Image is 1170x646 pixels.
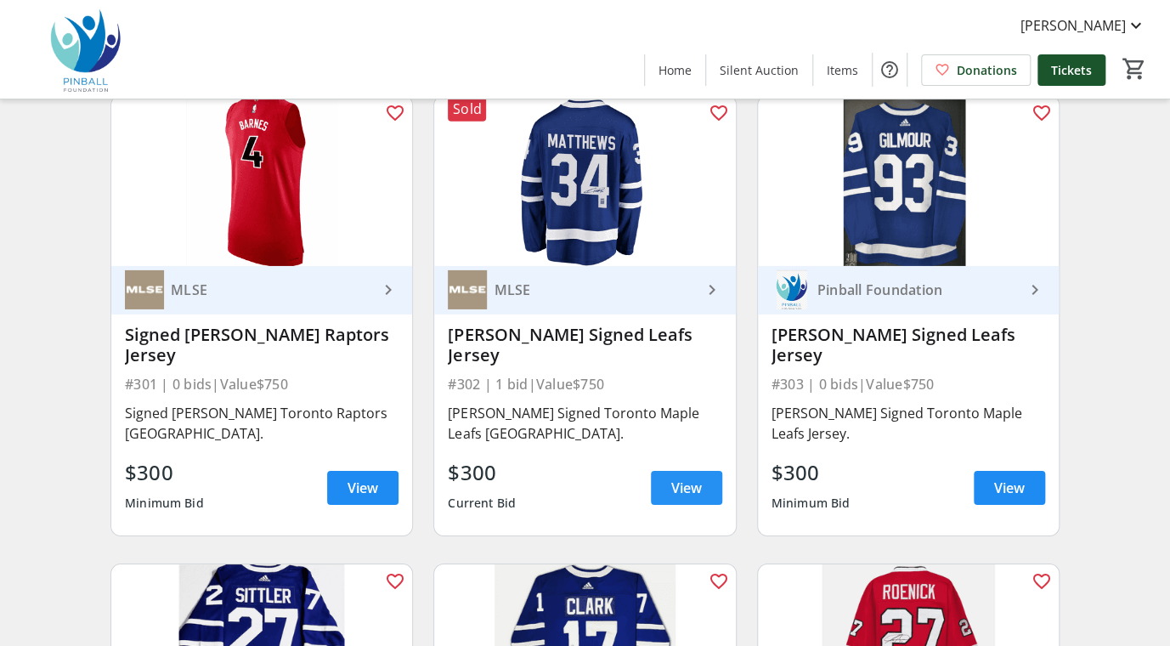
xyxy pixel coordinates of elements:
button: Cart [1119,54,1150,84]
a: View [327,471,398,505]
button: [PERSON_NAME] [1007,12,1160,39]
a: Silent Auction [706,54,812,86]
div: [PERSON_NAME] Signed Leafs Jersey [772,325,1045,365]
button: Help [873,53,907,87]
a: Items [813,54,872,86]
div: Sold [448,96,486,122]
a: MLSEMLSE [111,266,412,314]
div: $300 [772,457,851,488]
img: Auston Matthews Signed Leafs Jersey [434,96,735,265]
div: Minimum Bid [125,488,204,518]
img: Pinball Foundation [772,270,811,309]
div: $300 [448,457,516,488]
div: #301 | 0 bids | Value $750 [125,372,398,396]
a: View [651,471,722,505]
mat-icon: favorite_outline [709,571,729,592]
div: #302 | 1 bid | Value $750 [448,372,721,396]
a: Tickets [1037,54,1105,86]
mat-icon: keyboard_arrow_right [702,280,722,300]
span: View [994,478,1025,498]
span: Donations [957,61,1017,79]
span: View [671,478,702,498]
img: Pinball Foundation 's Logo [10,7,161,92]
div: Signed [PERSON_NAME] Raptors Jersey [125,325,398,365]
mat-icon: favorite_outline [1032,571,1052,592]
img: Signed Scottie Barnes Raptors Jersey [111,96,412,265]
span: Items [827,61,858,79]
span: Tickets [1051,61,1092,79]
div: MLSE [164,281,378,298]
img: MLSE [125,270,164,309]
div: [PERSON_NAME] Signed Leafs Jersey [448,325,721,365]
img: MLSE [448,270,487,309]
span: View [348,478,378,498]
a: View [974,471,1045,505]
div: Minimum Bid [772,488,851,518]
span: Home [658,61,692,79]
div: [PERSON_NAME] Signed Toronto Maple Leafs [GEOGRAPHIC_DATA]. [448,403,721,444]
mat-icon: favorite_outline [1032,103,1052,123]
mat-icon: favorite_outline [709,103,729,123]
mat-icon: keyboard_arrow_right [378,280,398,300]
a: Donations [921,54,1031,86]
mat-icon: favorite_outline [385,571,405,592]
img: Doug Gilmour Signed Leafs Jersey [758,96,1059,265]
a: Home [645,54,705,86]
a: MLSEMLSE [434,266,735,314]
span: Silent Auction [720,61,799,79]
div: [PERSON_NAME] Signed Toronto Maple Leafs Jersey. [772,403,1045,444]
div: MLSE [487,281,701,298]
mat-icon: favorite_outline [385,103,405,123]
span: [PERSON_NAME] [1020,15,1126,36]
div: #303 | 0 bids | Value $750 [772,372,1045,396]
div: $300 [125,457,204,488]
a: Pinball FoundationPinball Foundation [758,266,1059,314]
div: Current Bid [448,488,516,518]
mat-icon: keyboard_arrow_right [1025,280,1045,300]
div: Pinball Foundation [811,281,1025,298]
div: Signed [PERSON_NAME] Toronto Raptors [GEOGRAPHIC_DATA]. [125,403,398,444]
